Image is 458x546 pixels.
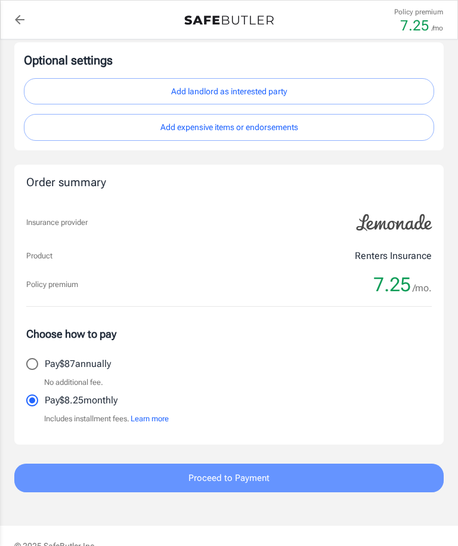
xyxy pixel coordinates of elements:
span: /mo. [413,280,432,297]
p: Includes installment fees. [44,413,169,425]
a: back to quotes [8,8,32,32]
span: Proceed to Payment [188,470,270,486]
p: Choose how to pay [26,326,432,342]
button: Add landlord as interested party [24,78,434,105]
p: Product [26,250,52,262]
img: Back to quotes [184,16,274,25]
p: Renters Insurance [355,249,432,263]
p: Insurance provider [26,217,88,229]
p: Policy premium [394,7,443,17]
button: Add expensive items or endorsements [24,114,434,141]
p: Policy premium [26,279,78,291]
p: Pay $87 annually [45,357,111,371]
p: Pay $8.25 monthly [45,393,117,408]
img: Lemonade [349,206,439,239]
div: Order summary [26,174,432,192]
p: Optional settings [24,52,434,69]
p: 7.25 [400,18,429,33]
p: No additional fee. [44,377,103,388]
button: Proceed to Payment [14,464,444,492]
span: 7.25 [373,273,411,297]
button: Learn more [131,413,169,425]
p: /mo [432,23,443,33]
